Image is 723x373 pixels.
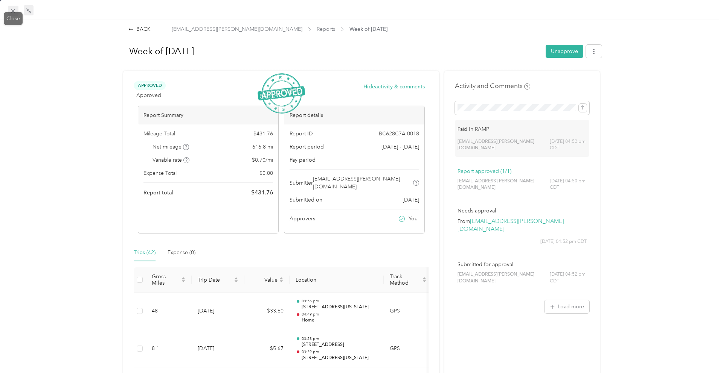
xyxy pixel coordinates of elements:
[253,130,273,138] span: $ 431.76
[422,276,427,281] span: caret-up
[143,169,177,177] span: Expense Total
[550,271,587,284] span: [DATE] 04:52 pm CDT
[302,341,378,348] p: [STREET_ADDRESS]
[153,156,189,164] span: Variable rate
[317,25,335,33] span: Reports
[302,349,378,355] p: 03:39 pm
[251,188,273,197] span: $ 431.76
[181,276,186,281] span: caret-up
[302,312,378,317] p: 04:49 pm
[4,12,23,25] div: Close
[384,330,433,368] td: GPS
[181,279,186,284] span: caret-down
[244,330,290,368] td: $5.67
[302,317,378,324] p: Home
[458,207,587,215] p: Needs approval
[172,25,302,33] span: [EMAIL_ADDRESS][PERSON_NAME][DOMAIN_NAME]
[284,106,424,124] div: Report details
[384,293,433,330] td: GPS
[121,42,540,60] h1: Week of September 22 2025
[302,336,378,341] p: 03:23 pm
[313,175,412,191] span: [EMAIL_ADDRESS][PERSON_NAME][DOMAIN_NAME]
[422,279,427,284] span: caret-down
[290,267,384,293] th: Location
[290,196,322,204] span: Submitted on
[458,138,549,152] span: [EMAIL_ADDRESS][PERSON_NAME][DOMAIN_NAME]
[290,215,315,223] span: Approvers
[458,178,549,191] span: [EMAIL_ADDRESS][PERSON_NAME][DOMAIN_NAME]
[146,293,192,330] td: 48
[458,125,587,133] p: Paid In RAMP
[458,218,564,233] a: [EMAIL_ADDRESS][PERSON_NAME][DOMAIN_NAME]
[259,169,273,177] span: $ 0.00
[143,130,175,138] span: Mileage Total
[550,138,587,152] span: [DATE] 04:52 pm CDT
[192,330,244,368] td: [DATE]
[403,196,419,204] span: [DATE]
[138,106,278,124] div: Report Summary
[128,25,151,33] div: BACK
[540,238,587,245] span: [DATE] 04:52 pm CDT
[143,189,174,197] span: Report total
[134,249,156,257] div: Trips (42)
[252,143,273,151] span: 616.8 mi
[550,178,587,191] span: [DATE] 04:50 pm CDT
[234,276,238,281] span: caret-up
[252,156,273,164] span: $ 0.70 / mi
[279,276,284,281] span: caret-up
[546,45,583,58] button: Unapprove
[198,277,232,283] span: Trip Date
[279,279,284,284] span: caret-down
[458,217,587,233] p: From
[290,179,313,187] span: Submitter
[146,330,192,368] td: 8.1
[168,249,195,257] div: Expense (0)
[409,215,418,223] span: You
[146,267,192,293] th: Gross Miles
[381,143,419,151] span: [DATE] - [DATE]
[302,355,378,361] p: [STREET_ADDRESS][US_STATE]
[250,277,278,283] span: Value
[234,279,238,284] span: caret-down
[244,267,290,293] th: Value
[384,267,433,293] th: Track Method
[244,293,290,330] td: $33.60
[290,156,316,164] span: Pay period
[192,293,244,330] td: [DATE]
[192,267,244,293] th: Trip Date
[136,91,161,99] span: Approved
[134,81,166,90] span: Approved
[545,300,589,313] button: Load more
[458,167,587,175] p: Report approved (1/1)
[458,261,587,268] p: Submitted for approval
[290,130,313,138] span: Report ID
[302,299,378,304] p: 03:56 pm
[455,81,530,91] h4: Activity and Comments
[379,130,419,138] span: BC628C7A-0018
[458,271,549,284] span: [EMAIL_ADDRESS][PERSON_NAME][DOMAIN_NAME]
[363,83,425,91] button: Hideactivity & comments
[302,304,378,311] p: [STREET_ADDRESS][US_STATE]
[681,331,723,373] iframe: Everlance-gr Chat Button Frame
[290,143,324,151] span: Report period
[258,73,305,114] img: ApprovedStamp
[349,25,387,33] span: Week of [DATE]
[153,143,189,151] span: Net mileage
[390,273,421,286] span: Track Method
[152,273,180,286] span: Gross Miles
